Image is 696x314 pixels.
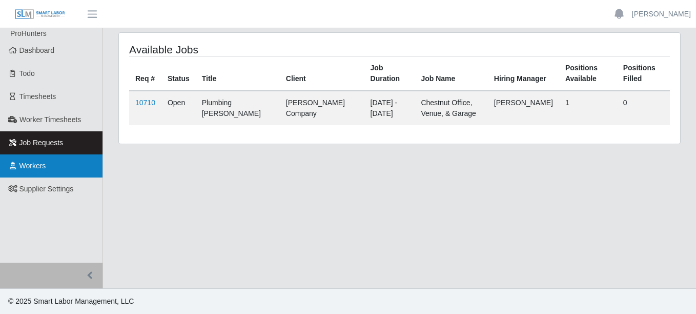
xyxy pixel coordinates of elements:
[10,29,47,37] span: ProHunters
[161,91,196,125] td: Open
[280,91,364,125] td: [PERSON_NAME] Company
[196,91,280,125] td: Plumbing [PERSON_NAME]
[135,99,155,107] a: 10710
[19,185,74,193] span: Supplier Settings
[19,46,55,54] span: Dashboard
[632,9,691,19] a: [PERSON_NAME]
[19,92,56,101] span: Timesheets
[19,139,64,147] span: Job Requests
[14,9,66,20] img: SLM Logo
[415,91,487,125] td: Chestnut Office, Venue, & Garage
[129,56,161,91] th: Req #
[364,91,415,125] td: [DATE] - [DATE]
[415,56,487,91] th: Job Name
[161,56,196,91] th: Status
[617,91,670,125] td: 0
[19,69,35,77] span: Todo
[364,56,415,91] th: Job Duration
[129,43,345,56] h4: Available Jobs
[19,115,81,124] span: Worker Timesheets
[617,56,670,91] th: Positions Filled
[559,91,617,125] td: 1
[19,162,46,170] span: Workers
[196,56,280,91] th: Title
[559,56,617,91] th: Positions Available
[488,56,559,91] th: Hiring Manager
[8,297,134,305] span: © 2025 Smart Labor Management, LLC
[488,91,559,125] td: [PERSON_NAME]
[280,56,364,91] th: Client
